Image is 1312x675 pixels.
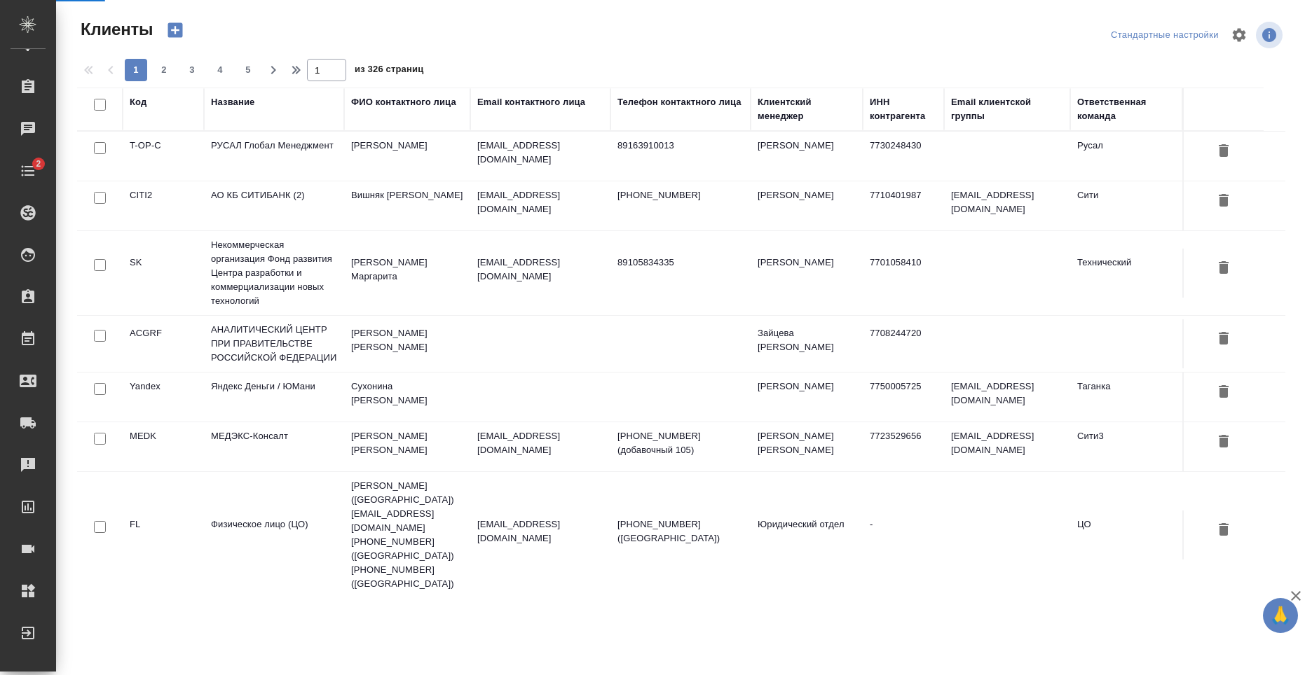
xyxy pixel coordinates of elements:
td: [PERSON_NAME] [751,373,863,422]
button: 3 [181,59,203,81]
td: FL [123,510,204,559]
td: [PERSON_NAME] [751,249,863,298]
td: ЦО [1070,510,1182,559]
button: Удалить [1212,139,1236,165]
div: Email контактного лица [477,95,585,109]
td: 7708244720 [863,319,944,368]
span: 🙏 [1269,601,1292,630]
span: 5 [237,63,259,77]
td: Русал [1070,132,1182,181]
td: Юридический отдел [751,510,863,559]
div: split button [1107,25,1222,46]
td: - [863,510,944,559]
button: Удалить [1212,326,1236,352]
td: Зайцева [PERSON_NAME] [751,319,863,368]
td: ACGRF [123,319,204,368]
td: [EMAIL_ADDRESS][DOMAIN_NAME] [944,373,1070,422]
td: Технический [1070,249,1182,298]
td: Физическое лицо (ЦО) [204,510,344,559]
span: Клиенты [77,18,153,41]
td: [EMAIL_ADDRESS][DOMAIN_NAME] [944,422,1070,471]
td: [EMAIL_ADDRESS][DOMAIN_NAME] [944,181,1070,230]
div: Клиентский менеджер [758,95,856,123]
div: ИНН контрагента [870,95,937,123]
p: [PHONE_NUMBER] [617,188,744,202]
td: [PERSON_NAME] [PERSON_NAME] [751,422,863,471]
td: 7730248430 [863,132,944,181]
p: [PHONE_NUMBER] ([GEOGRAPHIC_DATA]) [617,517,744,545]
td: МЕДЭКС-Консалт [204,422,344,471]
span: 2 [27,157,49,171]
td: [PERSON_NAME] Маргарита [344,249,470,298]
td: SK [123,249,204,298]
p: [EMAIL_ADDRESS][DOMAIN_NAME] [477,188,603,216]
td: [PERSON_NAME] [344,132,470,181]
p: [EMAIL_ADDRESS][DOMAIN_NAME] [477,256,603,284]
td: Яндекс Деньги / ЮМани [204,373,344,422]
td: Некоммерческая организация Фонд развития Центра разработки и коммерциализации новых технологий [204,231,344,315]
td: 7750005725 [863,373,944,422]
td: [PERSON_NAME] ([GEOGRAPHIC_DATA]) [EMAIL_ADDRESS][DOMAIN_NAME] [PHONE_NUMBER] ([GEOGRAPHIC_DATA])... [344,472,470,598]
td: T-OP-C [123,132,204,181]
td: Вишняк [PERSON_NAME] [344,181,470,230]
td: [PERSON_NAME] [751,132,863,181]
button: Удалить [1212,188,1236,214]
div: Название [211,95,254,109]
button: Удалить [1212,256,1236,281]
div: Код [130,95,146,109]
button: 🙏 [1263,598,1298,633]
p: [EMAIL_ADDRESS][DOMAIN_NAME] [477,429,603,457]
button: Удалить [1212,429,1236,455]
div: Телефон контактного лица [617,95,742,109]
span: 4 [209,63,231,77]
td: [PERSON_NAME] [PERSON_NAME] [344,422,470,471]
p: 89105834335 [617,256,744,270]
td: 7701058410 [863,249,944,298]
p: [PHONE_NUMBER] (добавочный 105) [617,429,744,457]
p: [EMAIL_ADDRESS][DOMAIN_NAME] [477,139,603,167]
div: Email клиентской группы [951,95,1063,123]
td: 7723529656 [863,422,944,471]
td: [PERSON_NAME] [751,181,863,230]
button: Удалить [1212,517,1236,543]
button: 2 [153,59,175,81]
td: Сухонина [PERSON_NAME] [344,373,470,422]
span: Настроить таблицу [1222,18,1256,52]
p: 89163910013 [617,139,744,153]
td: РУСАЛ Глобал Менеджмент [204,132,344,181]
a: 2 [4,153,53,188]
td: АО КБ СИТИБАНК (2) [204,181,344,230]
td: CITI2 [123,181,204,230]
td: MEDK [123,422,204,471]
td: АНАЛИТИЧЕСКИЙ ЦЕНТР ПРИ ПРАВИТЕЛЬСТВЕ РОССИЙСКОЙ ФЕДЕРАЦИИ [204,316,344,372]
td: Yandex [123,373,204,422]
td: 7710401987 [863,181,944,230]
span: 3 [181,63,203,77]
button: Создать [158,18,192,42]
div: Ответственная команда [1077,95,1175,123]
div: ФИО контактного лица [351,95,456,109]
td: Таганка [1070,373,1182,422]
button: 5 [237,59,259,81]
td: Сити3 [1070,422,1182,471]
button: 4 [209,59,231,81]
button: Удалить [1212,380,1236,405]
span: Посмотреть информацию [1256,22,1285,48]
p: [EMAIL_ADDRESS][DOMAIN_NAME] [477,517,603,545]
span: из 326 страниц [355,61,423,81]
td: Сити [1070,181,1182,230]
span: 2 [153,63,175,77]
td: [PERSON_NAME] [PERSON_NAME] [344,319,470,368]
